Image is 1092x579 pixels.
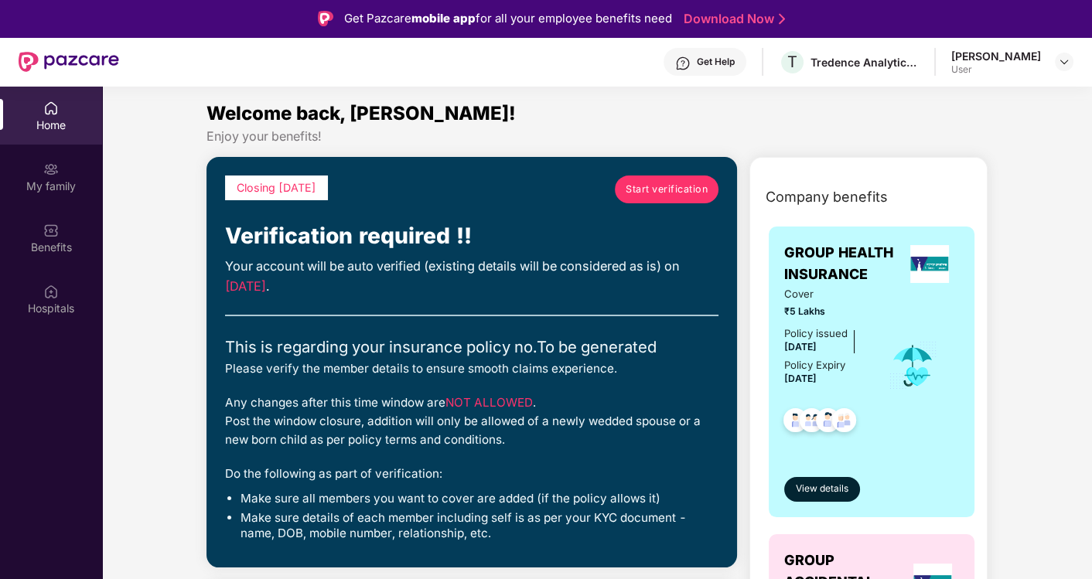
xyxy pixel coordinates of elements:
img: svg+xml;base64,PHN2ZyBpZD0iSG9zcGl0YWxzIiB4bWxucz0iaHR0cDovL3d3dy53My5vcmcvMjAwMC9zdmciIHdpZHRoPS... [43,284,59,299]
span: NOT ALLOWED [445,395,533,410]
div: Do the following as part of verification: [225,465,718,483]
span: Start verification [626,182,708,197]
span: View details [796,482,848,496]
span: [DATE] [784,341,817,353]
strong: mobile app [411,11,476,26]
div: This is regarding your insurance policy no. To be generated [225,335,718,359]
img: svg+xml;base64,PHN2ZyB4bWxucz0iaHR0cDovL3d3dy53My5vcmcvMjAwMC9zdmciIHdpZHRoPSI0OC45NDMiIGhlaWdodD... [809,404,847,441]
li: Make sure details of each member including self is as per your KYC document - name, DOB, mobile n... [241,510,718,542]
li: Make sure all members you want to cover are added (if the policy allows it) [241,491,718,506]
span: T [787,53,797,71]
div: Your account will be auto verified (existing details will be considered as is) on . [225,257,718,296]
div: Any changes after this time window are . Post the window closure, addition will only be allowed o... [225,393,718,449]
img: svg+xml;base64,PHN2ZyB4bWxucz0iaHR0cDovL3d3dy53My5vcmcvMjAwMC9zdmciIHdpZHRoPSI0OC45NDMiIGhlaWdodD... [776,404,814,441]
img: New Pazcare Logo [19,52,119,72]
a: Download Now [684,11,780,27]
span: GROUP HEALTH INSURANCE [784,242,901,286]
img: Logo [318,11,333,26]
a: Start verification [615,175,718,203]
div: [PERSON_NAME] [951,49,1041,63]
span: Closing [DATE] [237,181,316,194]
span: ₹5 Lakhs [784,304,866,318]
span: [DATE] [225,278,266,294]
div: Get Pazcare for all your employee benefits need [344,9,672,28]
img: svg+xml;base64,PHN2ZyBpZD0iSGVscC0zMngzMiIgeG1sbnM9Imh0dHA6Ly93d3cudzMub3JnLzIwMDAvc3ZnIiB3aWR0aD... [675,56,691,71]
img: svg+xml;base64,PHN2ZyB4bWxucz0iaHR0cDovL3d3dy53My5vcmcvMjAwMC9zdmciIHdpZHRoPSI0OC45MTUiIGhlaWdodD... [793,404,831,441]
div: User [951,63,1041,76]
span: [DATE] [784,373,817,384]
span: Company benefits [766,186,888,208]
img: Stroke [779,11,785,27]
img: svg+xml;base64,PHN2ZyB4bWxucz0iaHR0cDovL3d3dy53My5vcmcvMjAwMC9zdmciIHdpZHRoPSI0OC45NDMiIGhlaWdodD... [825,404,863,441]
div: Enjoy your benefits! [206,128,988,145]
img: svg+xml;base64,PHN2ZyBpZD0iRHJvcGRvd24tMzJ4MzIiIHhtbG5zPSJodHRwOi8vd3d3LnczLm9yZy8yMDAwL3N2ZyIgd2... [1058,56,1070,68]
div: Policy Expiry [784,357,845,373]
img: icon [888,340,938,391]
span: Welcome back, [PERSON_NAME]! [206,102,516,124]
img: svg+xml;base64,PHN2ZyBpZD0iSG9tZSIgeG1sbnM9Imh0dHA6Ly93d3cudzMub3JnLzIwMDAvc3ZnIiB3aWR0aD0iMjAiIG... [43,100,59,116]
img: insurerLogo [910,245,949,283]
div: Policy issued [784,325,848,342]
div: Please verify the member details to ensure smooth claims experience. [225,359,718,378]
div: Tredence Analytics Solutions Private Limited [810,55,919,70]
img: svg+xml;base64,PHN2ZyB3aWR0aD0iMjAiIGhlaWdodD0iMjAiIHZpZXdCb3g9IjAgMCAyMCAyMCIgZmlsbD0ibm9uZSIgeG... [43,162,59,177]
span: Cover [784,286,866,302]
button: View details [784,477,860,502]
div: Verification required !! [225,219,718,253]
img: svg+xml;base64,PHN2ZyBpZD0iQmVuZWZpdHMiIHhtbG5zPSJodHRwOi8vd3d3LnczLm9yZy8yMDAwL3N2ZyIgd2lkdGg9Ij... [43,223,59,238]
div: Get Help [697,56,735,68]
